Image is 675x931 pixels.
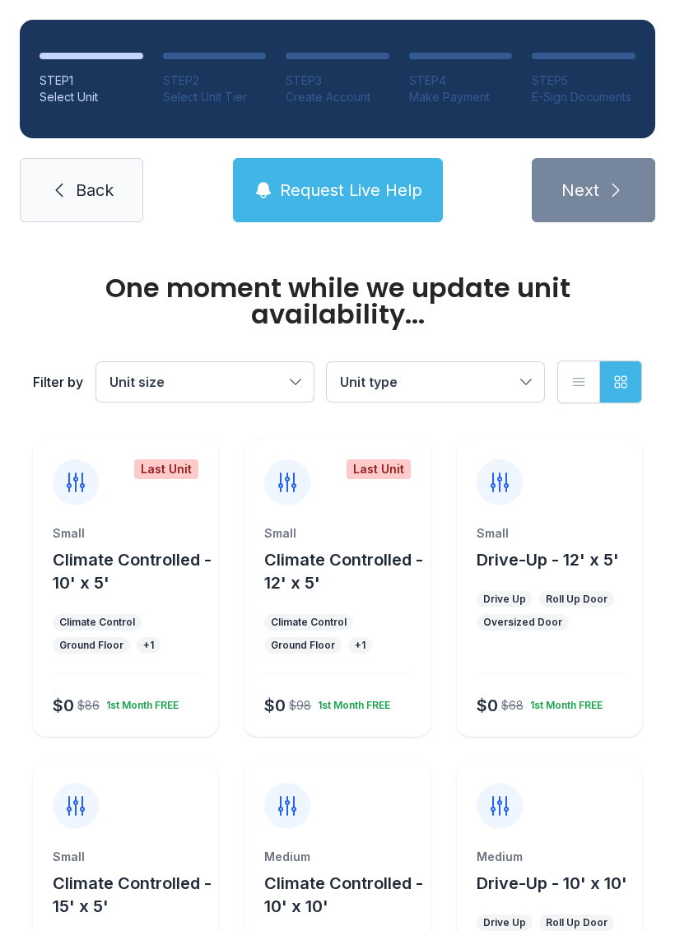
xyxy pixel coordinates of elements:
button: Unit type [327,362,544,402]
div: $0 [264,694,286,717]
div: Small [53,849,198,865]
span: Climate Controlled - 12' x 5' [264,550,423,593]
div: 1st Month FREE [524,692,603,712]
div: One moment while we update unit availability... [33,275,642,328]
div: Select Unit [40,89,143,105]
div: $68 [501,697,524,714]
span: Request Live Help [280,179,422,202]
span: Drive-Up - 10' x 10' [477,873,627,893]
span: Drive-Up - 12' x 5' [477,550,619,570]
div: + 1 [143,639,154,652]
div: Small [477,525,622,542]
div: $0 [477,694,498,717]
span: Next [561,179,599,202]
div: Select Unit Tier [163,89,267,105]
span: Back [76,179,114,202]
span: Unit type [340,374,398,390]
div: STEP 2 [163,72,267,89]
div: Make Payment [409,89,513,105]
div: Filter by [33,372,83,392]
div: Ground Floor [59,639,123,652]
button: Drive-Up - 12' x 5' [477,548,619,571]
div: Last Unit [347,459,411,479]
span: Climate Controlled - 15' x 5' [53,873,212,916]
div: Small [53,525,198,542]
div: Medium [477,849,622,865]
button: Climate Controlled - 10' x 10' [264,872,423,918]
div: STEP 1 [40,72,143,89]
div: Climate Control [59,616,135,629]
div: + 1 [355,639,365,652]
div: Oversized Door [483,616,562,629]
div: Drive Up [483,593,526,606]
button: Drive-Up - 10' x 10' [477,872,627,895]
span: Climate Controlled - 10' x 5' [53,550,212,593]
button: Climate Controlled - 15' x 5' [53,872,212,918]
div: E-Sign Documents [532,89,635,105]
div: STEP 3 [286,72,389,89]
div: 1st Month FREE [311,692,390,712]
div: Climate Control [271,616,347,629]
div: 1st Month FREE [100,692,179,712]
div: Roll Up Door [546,593,607,606]
div: Roll Up Door [546,916,607,929]
div: Create Account [286,89,389,105]
div: $0 [53,694,74,717]
div: STEP 4 [409,72,513,89]
div: $98 [289,697,311,714]
button: Climate Controlled - 12' x 5' [264,548,423,594]
div: Ground Floor [271,639,335,652]
div: $86 [77,697,100,714]
button: Unit size [96,362,314,402]
span: Unit size [109,374,165,390]
div: Small [264,525,410,542]
div: Last Unit [134,459,198,479]
div: Drive Up [483,916,526,929]
div: STEP 5 [532,72,635,89]
button: Climate Controlled - 10' x 5' [53,548,212,594]
div: Medium [264,849,410,865]
span: Climate Controlled - 10' x 10' [264,873,423,916]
